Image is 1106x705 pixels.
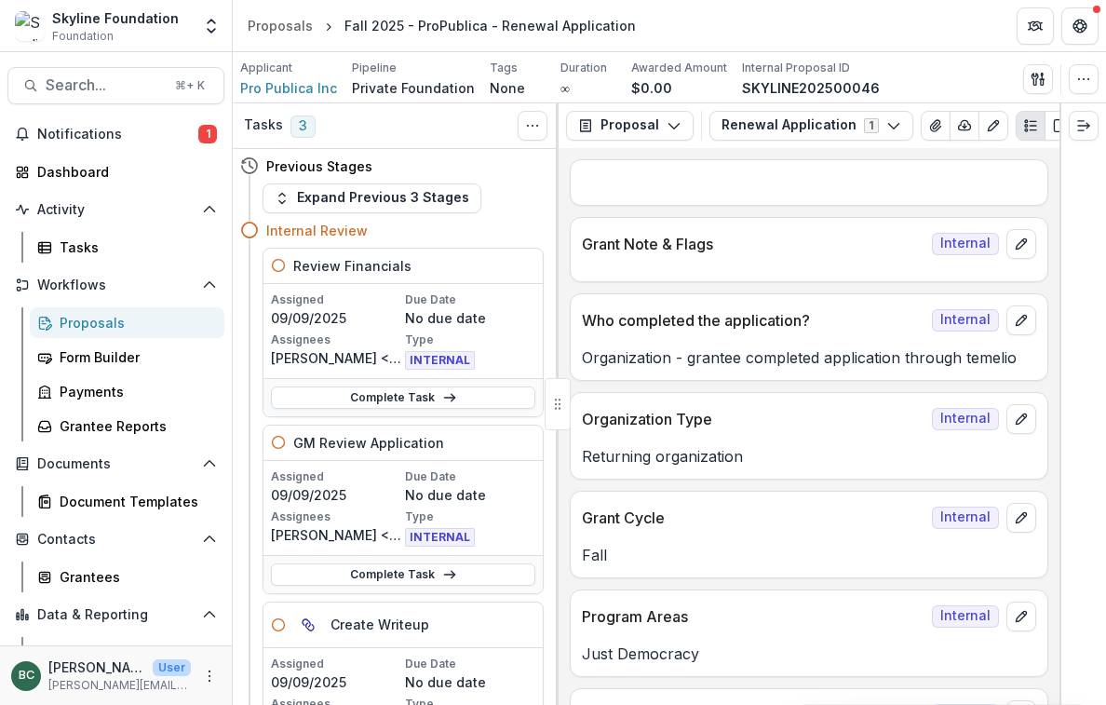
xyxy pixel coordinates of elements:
p: Organization Type [582,408,924,430]
a: Proposals [30,307,224,338]
p: [PERSON_NAME] [48,658,145,677]
p: Grant Cycle [582,507,924,529]
a: Document Templates [30,486,224,517]
span: Foundation [52,28,114,45]
p: Fall [582,544,1036,566]
button: View dependent tasks [293,610,323,640]
h5: Review Financials [293,256,411,276]
span: Notifications [37,127,198,142]
span: Activity [37,202,195,218]
button: Search... [7,67,224,104]
nav: breadcrumb [240,12,643,39]
p: None [490,78,525,98]
button: Partners [1017,7,1054,45]
p: No due date [405,672,535,692]
p: Returning organization [582,445,1036,468]
button: edit [1006,305,1036,335]
button: Notifications1 [7,119,224,149]
button: View Attached Files [921,111,951,141]
div: Form Builder [60,347,209,367]
button: Open Workflows [7,270,224,300]
div: Skyline Foundation [52,8,179,28]
p: Due Date [405,468,535,485]
div: Document Templates [60,492,209,511]
p: Applicant [240,60,292,76]
img: Skyline Foundation [15,11,45,41]
h4: Internal Review [266,221,368,240]
button: Plaintext view [1016,111,1045,141]
div: Tasks [60,237,209,257]
button: Get Help [1061,7,1099,45]
span: Contacts [37,532,195,548]
p: SKYLINE202500046 [742,78,880,98]
span: Internal [932,408,999,430]
a: Proposals [240,12,320,39]
div: Fall 2025 - ProPublica - Renewal Application [344,16,636,35]
p: Type [405,508,535,525]
div: Dashboard [37,162,209,182]
h5: GM Review Application [293,433,444,453]
span: Workflows [37,278,195,293]
button: Expand Previous 3 Stages [263,183,481,213]
p: Tags [490,60,518,76]
span: Internal [932,233,999,255]
a: Dashboard [30,637,224,668]
a: Form Builder [30,342,224,373]
p: Assigned [271,291,401,308]
div: Grantee Reports [60,416,209,436]
p: [PERSON_NAME][EMAIL_ADDRESS][DOMAIN_NAME] [48,677,191,694]
div: Grantees [60,567,209,587]
div: Proposals [248,16,313,35]
button: Open Documents [7,449,224,479]
a: Payments [30,376,224,407]
button: Open Data & Reporting [7,600,224,630]
p: Program Areas [582,605,924,628]
a: Complete Task [271,386,535,409]
p: 09/09/2025 [271,485,401,505]
button: More [198,665,221,687]
button: edit [1006,404,1036,434]
p: Duration [560,60,607,76]
p: $0.00 [631,78,672,98]
button: Edit as form [978,111,1008,141]
span: Documents [37,456,195,472]
a: Grantee Reports [30,411,224,441]
button: PDF view [1045,111,1074,141]
button: edit [1006,503,1036,533]
button: Open Contacts [7,524,224,554]
div: Dashboard [60,643,209,662]
p: Assigned [271,656,401,672]
p: Pipeline [352,60,397,76]
button: edit [1006,229,1036,259]
p: Assignees [271,332,401,348]
button: Proposal [566,111,694,141]
p: Assigned [271,468,401,485]
button: Toggle View Cancelled Tasks [518,111,547,141]
div: Payments [60,382,209,401]
p: Internal Proposal ID [742,60,850,76]
button: Open entity switcher [198,7,224,45]
button: Expand right [1069,111,1099,141]
p: No due date [405,485,535,505]
h3: Tasks [244,117,283,133]
a: Pro Publica Inc [240,78,337,98]
p: Due Date [405,656,535,672]
p: 09/09/2025 [271,308,401,328]
p: Due Date [405,291,535,308]
p: Awarded Amount [631,60,727,76]
span: 1 [198,125,217,143]
a: Tasks [30,232,224,263]
p: 09/09/2025 [271,672,401,692]
h5: Create Writeup [330,615,429,634]
a: Complete Task [271,563,535,586]
p: Assignees [271,508,401,525]
span: 3 [290,115,316,138]
p: Type [405,332,535,348]
div: Proposals [60,313,209,332]
div: ⌘ + K [171,75,209,96]
span: Internal [932,605,999,628]
p: Private Foundation [352,78,475,98]
p: ∞ [560,78,570,98]
p: Grant Note & Flags [582,233,924,255]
